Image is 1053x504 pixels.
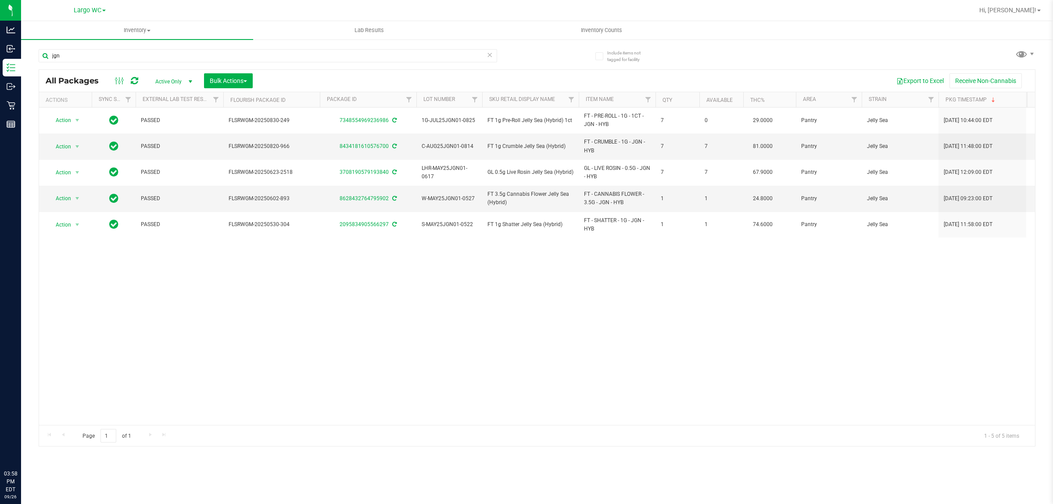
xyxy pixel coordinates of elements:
[705,142,738,151] span: 7
[749,218,777,231] span: 74.6000
[847,92,862,107] a: Filter
[586,96,614,102] a: Item Name
[977,429,1026,442] span: 1 - 5 of 5 items
[229,168,315,176] span: FLSRWGM-20250623-2518
[72,140,83,153] span: select
[487,190,573,207] span: FT 3.5g Cannabis Flower Jelly Sea (Hybrid)
[750,97,765,103] a: THC%
[141,116,218,125] span: PASSED
[72,114,83,126] span: select
[946,97,997,103] a: Pkg Timestamp
[109,192,118,205] span: In Sync
[944,116,992,125] span: [DATE] 10:44:00 EDT
[74,7,101,14] span: Largo WC
[7,120,15,129] inline-svg: Reports
[72,219,83,231] span: select
[340,117,389,123] a: 7348554969236986
[749,140,777,153] span: 81.0000
[801,220,856,229] span: Pantry
[891,73,949,88] button: Export to Excel
[229,116,315,125] span: FLSRWGM-20250830-249
[121,92,136,107] a: Filter
[749,166,777,179] span: 67.9000
[48,140,72,153] span: Action
[75,429,138,443] span: Page of 1
[803,96,816,102] a: Area
[229,142,315,151] span: FLSRWGM-20250820-966
[21,26,253,34] span: Inventory
[705,116,738,125] span: 0
[340,221,389,227] a: 2095834905566297
[422,142,477,151] span: C-AUG25JGN01-0814
[944,142,992,151] span: [DATE] 11:48:00 EDT
[661,220,694,229] span: 1
[944,168,992,176] span: [DATE] 12:09:00 EDT
[141,194,218,203] span: PASSED
[468,92,482,107] a: Filter
[391,143,397,149] span: Sync from Compliance System
[661,116,694,125] span: 7
[230,97,286,103] a: Flourish Package ID
[661,142,694,151] span: 7
[487,220,573,229] span: FT 1g Shatter Jelly Sea (Hybrid)
[21,21,253,40] a: Inventory
[487,49,493,61] span: Clear
[340,195,389,202] a: 8628432764795902
[327,96,357,102] a: Package ID
[867,194,933,203] span: Jelly Sea
[867,142,933,151] span: Jelly Sea
[584,164,650,181] span: GL - LIVE ROSIN - 0.5G - JGN - HYB
[4,493,17,500] p: 09/26
[584,138,650,155] span: FT - CRUMBLE - 1G - JGN - HYB
[72,192,83,205] span: select
[48,219,72,231] span: Action
[253,21,485,40] a: Lab Results
[229,194,315,203] span: FLSRWGM-20250602-893
[422,194,477,203] span: W-MAY25JGN01-0527
[46,76,107,86] span: All Packages
[867,168,933,176] span: Jelly Sea
[564,92,579,107] a: Filter
[485,21,717,40] a: Inventory Counts
[801,116,856,125] span: Pantry
[391,221,397,227] span: Sync from Compliance System
[423,96,455,102] a: Lot Number
[229,220,315,229] span: FLSRWGM-20250530-304
[661,168,694,176] span: 7
[749,192,777,205] span: 24.8000
[46,97,88,103] div: Actions
[109,140,118,152] span: In Sync
[487,116,573,125] span: FT 1g Pre-Roll Jelly Sea (Hybrid) 1ct
[422,164,477,181] span: LHR-MAY25JGN01-0617
[924,92,938,107] a: Filter
[402,92,416,107] a: Filter
[204,73,253,88] button: Bulk Actions
[141,142,218,151] span: PASSED
[39,49,497,62] input: Search Package ID, Item Name, SKU, Lot or Part Number...
[7,101,15,110] inline-svg: Retail
[48,166,72,179] span: Action
[209,92,223,107] a: Filter
[7,82,15,91] inline-svg: Outbound
[141,220,218,229] span: PASSED
[641,92,655,107] a: Filter
[487,142,573,151] span: FT 1g Crumble Jelly Sea (Hybrid)
[48,192,72,205] span: Action
[422,116,477,125] span: 1G-JUL25JGN01-0825
[48,114,72,126] span: Action
[340,169,389,175] a: 3708190579193840
[801,142,856,151] span: Pantry
[422,220,477,229] span: S-MAY25JGN01-0522
[7,44,15,53] inline-svg: Inbound
[944,220,992,229] span: [DATE] 11:58:00 EDT
[867,220,933,229] span: Jelly Sea
[869,96,887,102] a: Strain
[391,195,397,202] span: Sync from Compliance System
[944,194,992,203] span: [DATE] 09:23:00 EDT
[801,168,856,176] span: Pantry
[7,63,15,72] inline-svg: Inventory
[867,116,933,125] span: Jelly Sea
[487,168,573,176] span: GL 0.5g Live Rosin Jelly Sea (Hybrid)
[340,143,389,149] a: 8434181610576700
[584,112,650,129] span: FT - PRE-ROLL - 1G - 1CT - JGN - HYB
